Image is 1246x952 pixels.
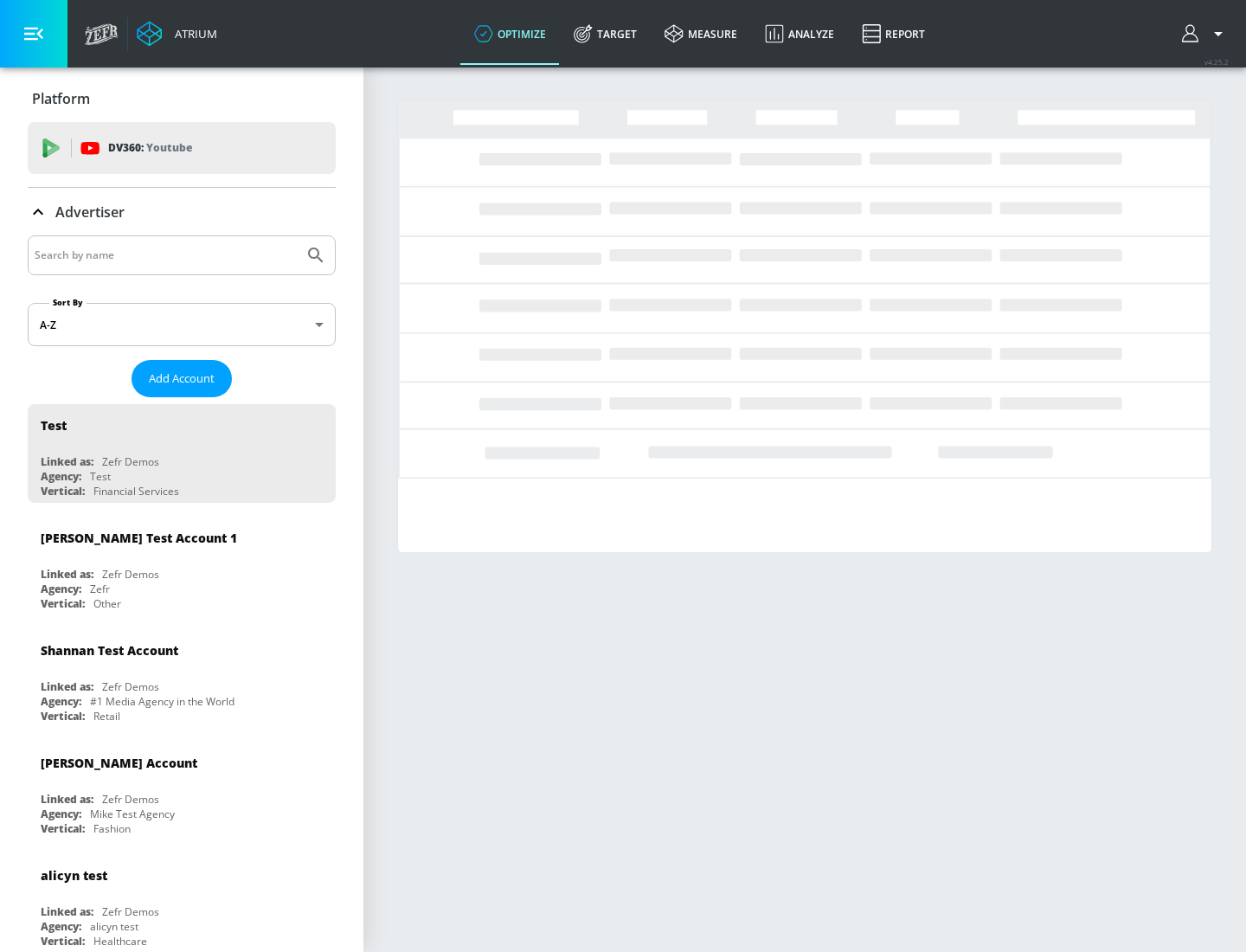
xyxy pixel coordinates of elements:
div: #1 Media Agency in the World [90,694,234,709]
div: Atrium [168,26,217,42]
div: Linked as: [41,904,93,919]
div: [PERSON_NAME] Test Account 1Linked as:Zefr DemosAgency:ZefrVertical:Other [28,517,336,615]
div: TestLinked as:Zefr DemosAgency:TestVertical:Financial Services [28,404,336,503]
div: Financial Services [93,484,179,499]
div: Shannan Test AccountLinked as:Zefr DemosAgency:#1 Media Agency in the WorldVertical:Retail [28,629,336,728]
a: Target [560,3,651,65]
div: [PERSON_NAME] Test Account 1 [41,530,237,546]
div: Agency: [41,582,81,596]
a: Report [848,3,939,65]
div: Agency: [41,919,81,934]
div: [PERSON_NAME] Account [41,755,197,771]
div: alicyn test [90,919,138,934]
div: Vertical: [41,484,85,499]
p: Youtube [146,138,192,157]
div: Vertical: [41,709,85,724]
div: Linked as: [41,567,93,582]
div: A-Z [28,303,336,346]
div: Zefr Demos [102,454,159,469]
div: Test [41,417,67,434]
div: Fashion [93,821,131,836]
p: Advertiser [55,203,125,222]
div: [PERSON_NAME] AccountLinked as:Zefr DemosAgency:Mike Test AgencyVertical:Fashion [28,742,336,840]
div: Agency: [41,807,81,821]
span: v 4.25.2 [1204,57,1229,67]
a: Atrium [137,21,217,47]
label: Sort By [49,297,87,308]
div: Zefr Demos [102,792,159,807]
div: Platform [28,74,336,123]
div: DV360: Youtube [28,122,336,174]
div: Vertical: [41,934,85,949]
div: Linked as: [41,792,93,807]
span: Add Account [149,369,215,389]
a: optimize [460,3,560,65]
div: Zefr [90,582,110,596]
div: Healthcare [93,934,147,949]
a: measure [651,3,751,65]
div: Linked as: [41,679,93,694]
div: Test [90,469,111,484]
div: Vertical: [41,596,85,611]
div: Zefr Demos [102,567,159,582]
div: Retail [93,709,120,724]
div: Agency: [41,694,81,709]
div: alicyn test [41,867,107,884]
button: Add Account [132,360,232,397]
div: Other [93,596,121,611]
div: Mike Test Agency [90,807,175,821]
div: Agency: [41,469,81,484]
div: Linked as: [41,454,93,469]
div: Advertiser [28,188,336,236]
div: Zefr Demos [102,679,159,694]
p: DV360: [108,138,192,158]
div: Vertical: [41,821,85,836]
a: Analyze [751,3,848,65]
div: Zefr Demos [102,904,159,919]
p: Platform [32,89,90,108]
input: Search by name [35,244,297,267]
div: Shannan Test Account [41,642,178,659]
